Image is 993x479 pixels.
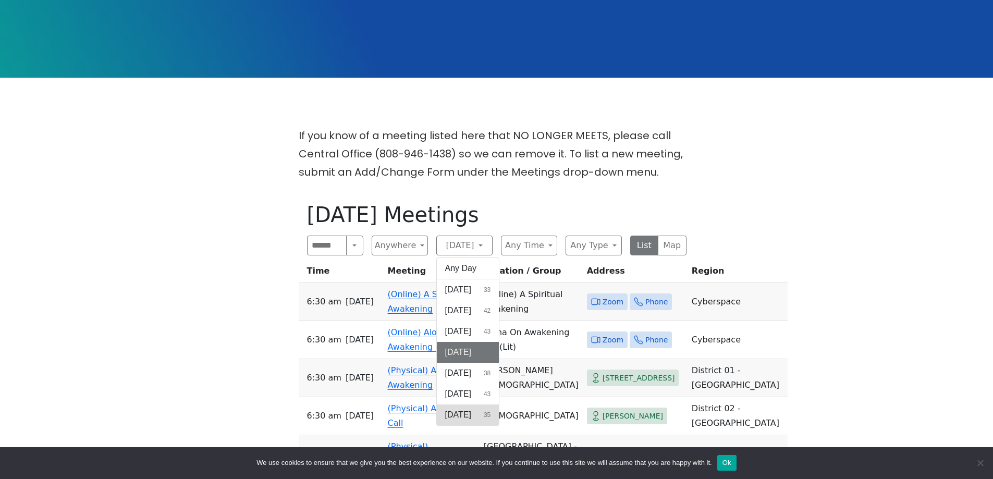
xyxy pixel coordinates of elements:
span: 6:30 AM [307,409,341,423]
span: Zoom [603,296,623,309]
span: [DATE] [445,304,471,317]
button: Search [346,236,363,255]
a: (Physical) A Spiritual Awakening [388,365,474,390]
span: 42 results [484,306,491,315]
span: No [975,458,985,468]
span: 35 results [484,410,491,420]
input: Search [307,236,347,255]
button: [DATE]42 results [437,300,499,321]
button: [DATE]43 results [437,321,499,342]
td: Cyberspace [688,321,788,359]
span: 33 results [484,285,491,294]
p: If you know of a meeting listed here that NO LONGER MEETS, please call Central Office (808-946-14... [299,127,695,181]
span: 43 results [484,327,491,336]
button: [DATE] [436,236,493,255]
span: [DATE] [445,346,471,359]
th: Address [583,264,688,283]
span: 6:30 AM [307,371,341,385]
span: 43 results [484,389,491,399]
span: [PERSON_NAME] [603,410,663,423]
span: 38 results [484,348,491,357]
button: Any Day [437,258,499,279]
h1: [DATE] Meetings [307,202,686,227]
span: [DATE] [445,367,471,379]
td: District 02 - [GEOGRAPHIC_DATA] [688,397,788,435]
span: 6:30 AM [307,294,341,309]
td: (Online) A Spiritual Awakening [480,283,583,321]
td: District 01 - [GEOGRAPHIC_DATA] [688,359,788,397]
span: 6:30 AM [307,333,341,347]
button: Any Time [501,236,557,255]
span: [DATE] [445,409,471,421]
button: [DATE]38 results [437,342,499,363]
span: Phone [645,334,668,347]
td: Cyberspace [688,283,788,321]
td: [PERSON_NAME][DEMOGRAPHIC_DATA] [480,359,583,397]
span: We use cookies to ensure that we give you the best experience on our website. If you continue to ... [256,458,712,468]
td: [DEMOGRAPHIC_DATA] [480,397,583,435]
th: Location / Group [480,264,583,283]
button: [DATE]35 results [437,404,499,425]
button: Ok [717,455,737,471]
span: [DATE] [346,333,374,347]
span: [DATE] [445,388,471,400]
td: Aloha On Awakening (O) (Lit) [480,321,583,359]
a: (Physical) A Wakeup Call [388,403,472,428]
span: Phone [645,296,668,309]
a: (Online) Aloha On Awakening (O)(Lit) [388,327,465,352]
button: [DATE]43 results [437,384,499,404]
th: Meeting [384,264,480,283]
span: [STREET_ADDRESS] [603,372,675,385]
div: [DATE] [436,257,500,426]
button: Map [658,236,686,255]
span: Zoom [603,334,623,347]
button: Anywhere [372,236,428,255]
span: [DATE] [445,284,471,296]
th: Time [299,264,384,283]
button: [DATE]38 results [437,363,499,384]
span: [DATE] [346,371,374,385]
span: [DATE] [346,294,374,309]
button: [DATE]33 results [437,279,499,300]
span: 38 results [484,369,491,378]
button: List [630,236,659,255]
th: Region [688,264,788,283]
span: [DATE] [445,325,471,338]
span: [DATE] [346,409,374,423]
a: (Online) A Spiritual Awakening [388,289,467,314]
button: Any Type [566,236,622,255]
